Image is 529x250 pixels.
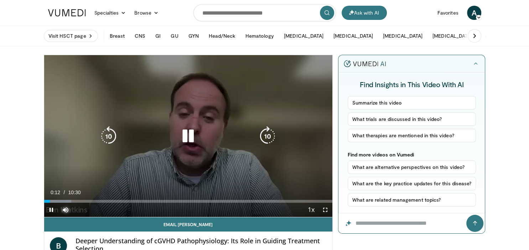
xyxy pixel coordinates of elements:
input: Question for the AI [338,213,485,233]
a: Browse [130,6,163,20]
input: Search topics, interventions [193,4,336,21]
span: / [64,190,65,195]
button: Breast [105,29,129,43]
button: GI [151,29,165,43]
button: Mute [58,203,73,217]
a: Favorites [433,6,463,20]
a: Email [PERSON_NAME] [44,217,333,232]
p: Find more videos on Vumedi [348,151,476,158]
a: Specialties [90,6,130,20]
img: vumedi-ai-logo.v2.svg [344,60,386,67]
button: [MEDICAL_DATA] [280,29,328,43]
button: Summarize this video [348,96,476,110]
a: Visit HSCT page [44,30,98,42]
button: [MEDICAL_DATA] [379,29,427,43]
span: 0:12 [51,190,60,195]
button: [MEDICAL_DATA] [329,29,377,43]
button: Hematology [241,29,278,43]
button: What trials are discussed in this video? [348,112,476,126]
div: Progress Bar [44,200,333,203]
button: Ask with AI [342,6,387,20]
button: GYN [184,29,203,43]
button: Pause [44,203,58,217]
button: Head/Neck [204,29,240,43]
button: [MEDICAL_DATA] [428,29,476,43]
video-js: Video Player [44,55,333,217]
a: A [467,6,481,20]
button: Playback Rate [304,203,318,217]
button: What are the key practice updates for this disease? [348,177,476,190]
button: What therapies are mentioned in this video? [348,129,476,142]
img: VuMedi Logo [48,9,86,16]
button: GU [166,29,182,43]
h4: Find Insights in This Video With AI [348,80,476,89]
button: CNS [130,29,150,43]
button: Fullscreen [318,203,332,217]
button: What are related management topics? [348,193,476,207]
span: 10:30 [68,190,81,195]
button: What are alternative perspectives on this video? [348,160,476,174]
